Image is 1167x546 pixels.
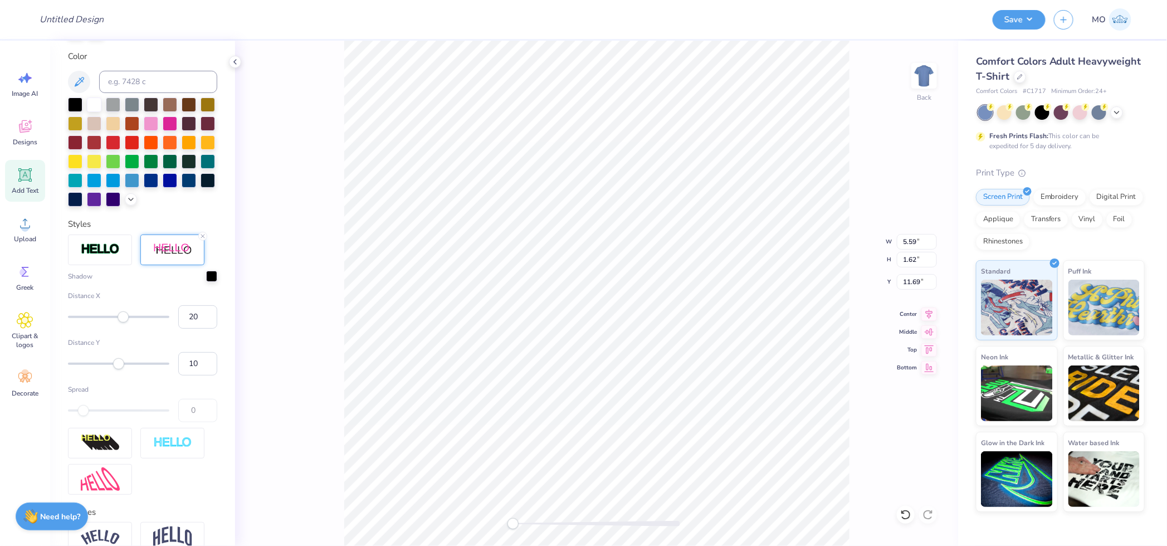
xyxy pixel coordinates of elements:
[153,437,192,450] img: Negative Space
[1087,8,1136,31] a: MO
[1072,211,1103,228] div: Vinyl
[976,189,1030,206] div: Screen Print
[118,311,129,322] div: Accessibility label
[1106,211,1132,228] div: Foil
[507,518,519,529] div: Accessibility label
[897,310,917,319] span: Center
[976,211,1020,228] div: Applique
[41,511,81,522] strong: Need help?
[1023,87,1046,96] span: # C1717
[81,530,120,545] img: Arc
[981,365,1053,421] img: Neon Ink
[981,280,1053,335] img: Standard
[981,437,1044,448] span: Glow in the Dark Ink
[14,235,36,243] span: Upload
[981,451,1053,507] img: Glow in the Dark Ink
[989,131,1126,151] div: This color can be expedited for 5 day delivery.
[68,338,217,348] label: Distance Y
[81,243,120,256] img: Stroke
[976,87,1017,96] span: Comfort Colors
[897,363,917,372] span: Bottom
[1109,8,1131,31] img: Mirabelle Olis
[78,404,89,416] div: Accessibility label
[81,434,120,452] img: 3D Illusion
[1068,437,1120,448] span: Water based Ink
[68,271,92,281] label: Shadow
[897,328,917,337] span: Middle
[913,65,935,87] img: Back
[1068,451,1140,507] img: Water based Ink
[7,331,43,349] span: Clipart & logos
[1092,13,1106,26] span: MO
[12,389,38,398] span: Decorate
[917,92,931,103] div: Back
[976,55,1141,83] span: Comfort Colors Adult Heavyweight T-Shirt
[12,89,38,98] span: Image AI
[897,345,917,354] span: Top
[17,283,34,292] span: Greek
[976,167,1145,179] div: Print Type
[1052,87,1107,96] span: Minimum Order: 24 +
[981,265,1010,277] span: Standard
[1090,189,1144,206] div: Digital Print
[81,467,120,491] img: Free Distort
[68,218,91,231] label: Styles
[12,186,38,195] span: Add Text
[153,243,192,257] img: Shadow
[1068,365,1140,421] img: Metallic & Glitter Ink
[981,351,1008,363] span: Neon Ink
[13,138,37,147] span: Designs
[31,8,113,31] input: Untitled Design
[113,358,124,369] div: Accessibility label
[1068,280,1140,335] img: Puff Ink
[989,131,1048,140] strong: Fresh Prints Flash:
[68,291,217,301] label: Distance X
[1068,351,1134,363] span: Metallic & Glitter Ink
[1068,265,1092,277] span: Puff Ink
[1033,189,1086,206] div: Embroidery
[99,71,217,93] input: e.g. 7428 c
[68,50,217,63] label: Color
[993,10,1046,30] button: Save
[68,384,217,394] label: Spread
[1024,211,1068,228] div: Transfers
[976,233,1030,250] div: Rhinestones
